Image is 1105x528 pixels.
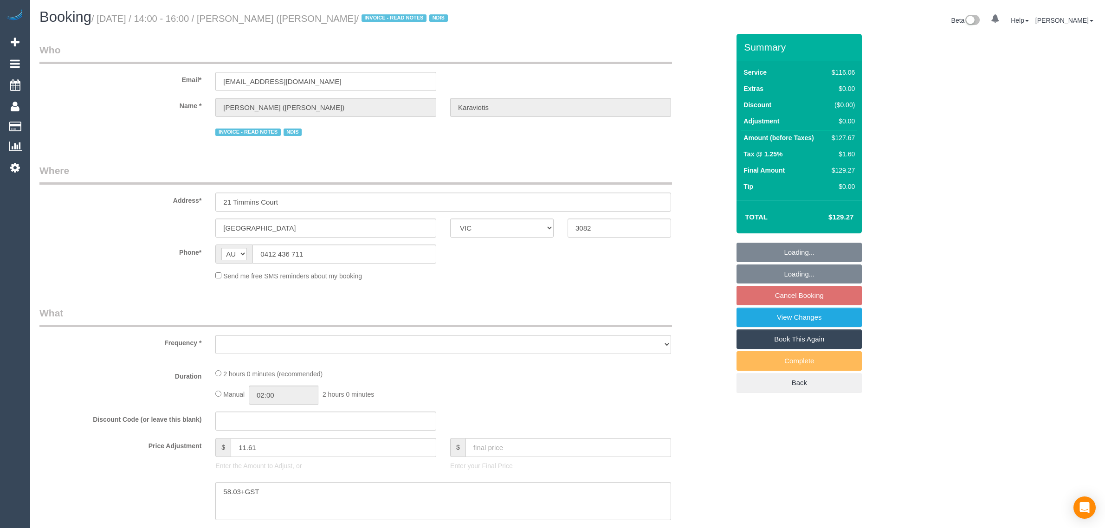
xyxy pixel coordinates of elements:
span: / [356,13,451,24]
div: $129.27 [828,166,855,175]
span: 2 hours 0 minutes (recommended) [223,370,323,378]
a: Help [1011,17,1029,24]
span: $ [450,438,465,457]
div: $0.00 [828,116,855,126]
p: Enter the Amount to Adjust, or [215,461,436,470]
input: First Name* [215,98,436,117]
span: INVOICE - READ NOTES [215,129,280,136]
input: Phone* [252,245,436,264]
span: INVOICE - READ NOTES [362,14,426,22]
a: Back [737,373,862,393]
span: Manual [223,391,245,398]
div: Open Intercom Messenger [1073,496,1096,519]
img: Automaid Logo [6,9,24,22]
a: [PERSON_NAME] [1035,17,1093,24]
input: Last Name* [450,98,671,117]
input: Email* [215,72,436,91]
legend: What [39,306,672,327]
a: View Changes [737,308,862,327]
h4: $129.27 [801,213,853,221]
label: Duration [32,368,208,381]
span: 2 hours 0 minutes [323,391,374,398]
label: Phone* [32,245,208,257]
label: Name * [32,98,208,110]
label: Price Adjustment [32,438,208,451]
label: Email* [32,72,208,84]
span: $ [215,438,231,457]
label: Discount [743,100,771,109]
small: / [DATE] / 14:00 - 16:00 / [PERSON_NAME] ([PERSON_NAME] [91,13,450,24]
div: $0.00 [828,84,855,93]
label: Final Amount [743,166,785,175]
span: Booking [39,9,91,25]
strong: Total [745,213,768,221]
div: $127.67 [828,133,855,142]
div: $116.06 [828,68,855,77]
img: New interface [964,15,980,27]
div: $1.60 [828,149,855,159]
input: final price [465,438,671,457]
label: Discount Code (or leave this blank) [32,412,208,424]
label: Frequency * [32,335,208,348]
label: Service [743,68,767,77]
a: Beta [951,17,980,24]
label: Amount (before Taxes) [743,133,814,142]
div: $0.00 [828,182,855,191]
legend: Who [39,43,672,64]
a: Book This Again [737,329,862,349]
legend: Where [39,164,672,185]
label: Adjustment [743,116,779,126]
input: Post Code* [568,219,671,238]
span: NDIS [429,14,447,22]
p: Enter your Final Price [450,461,671,470]
label: Tip [743,182,753,191]
h3: Summary [744,42,857,52]
label: Tax @ 1.25% [743,149,782,159]
span: Send me free SMS reminders about my booking [223,272,362,280]
div: ($0.00) [828,100,855,109]
input: Suburb* [215,219,436,238]
label: Extras [743,84,763,93]
span: NDIS [284,129,302,136]
label: Address* [32,193,208,205]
